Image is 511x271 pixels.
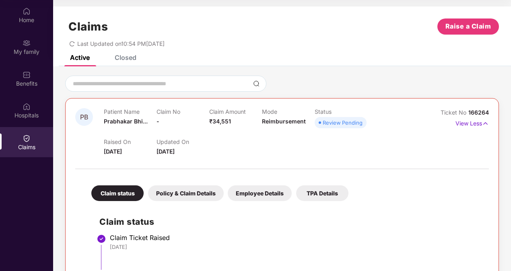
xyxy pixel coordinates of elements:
p: Patient Name [104,108,157,115]
span: 166264 [468,109,489,116]
p: Raised On [104,138,157,145]
h1: Claims [68,20,108,33]
span: [DATE] [104,148,122,155]
div: Closed [115,53,136,62]
img: svg+xml;base64,PHN2ZyBpZD0iU3RlcC1Eb25lLTMyeDMyIiB4bWxucz0iaHR0cDovL3d3dy53My5vcmcvMjAwMC9zdmciIH... [97,234,106,244]
p: Claim Amount [209,108,262,115]
span: Last Updated on 10:54 PM[DATE] [77,40,165,47]
div: Claim status [91,185,144,201]
span: - [157,118,159,125]
div: TPA Details [296,185,348,201]
span: Raise a Claim [445,21,491,31]
p: Status [315,108,367,115]
img: svg+xml;base64,PHN2ZyB3aWR0aD0iMjAiIGhlaWdodD0iMjAiIHZpZXdCb3g9IjAgMCAyMCAyMCIgZmlsbD0ibm9uZSIgeG... [23,39,31,47]
p: View Less [455,117,489,128]
span: ₹34,551 [209,118,231,125]
button: Raise a Claim [437,18,499,35]
p: Mode [262,108,315,115]
span: Reimbursement [262,118,306,125]
span: Prabhakar Bhi... [104,118,148,125]
img: svg+xml;base64,PHN2ZyBpZD0iSG9zcGl0YWxzIiB4bWxucz0iaHR0cDovL3d3dy53My5vcmcvMjAwMC9zdmciIHdpZHRoPS... [23,103,31,111]
div: [DATE] [110,243,481,250]
img: svg+xml;base64,PHN2ZyB4bWxucz0iaHR0cDovL3d3dy53My5vcmcvMjAwMC9zdmciIHdpZHRoPSIxNyIgaGVpZ2h0PSIxNy... [482,119,489,128]
p: Claim No [157,108,209,115]
img: svg+xml;base64,PHN2ZyBpZD0iU2VhcmNoLTMyeDMyIiB4bWxucz0iaHR0cDovL3d3dy53My5vcmcvMjAwMC9zdmciIHdpZH... [253,80,260,87]
div: Active [70,53,90,62]
img: svg+xml;base64,PHN2ZyBpZD0iQmVuZWZpdHMiIHhtbG5zPSJodHRwOi8vd3d3LnczLm9yZy8yMDAwL3N2ZyIgd2lkdGg9Ij... [23,71,31,79]
p: Updated On [157,138,209,145]
h2: Claim status [99,215,481,228]
img: svg+xml;base64,PHN2ZyBpZD0iSG9tZSIgeG1sbnM9Imh0dHA6Ly93d3cudzMub3JnLzIwMDAvc3ZnIiB3aWR0aD0iMjAiIG... [23,7,31,15]
span: redo [69,40,75,47]
div: Employee Details [228,185,292,201]
span: PB [80,114,88,121]
img: svg+xml;base64,PHN2ZyBpZD0iQ2xhaW0iIHhtbG5zPSJodHRwOi8vd3d3LnczLm9yZy8yMDAwL3N2ZyIgd2lkdGg9IjIwIi... [23,134,31,142]
div: Claim Ticket Raised [110,234,481,242]
span: Ticket No [441,109,468,116]
div: Policy & Claim Details [148,185,224,201]
span: [DATE] [157,148,175,155]
div: Review Pending [323,119,363,127]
